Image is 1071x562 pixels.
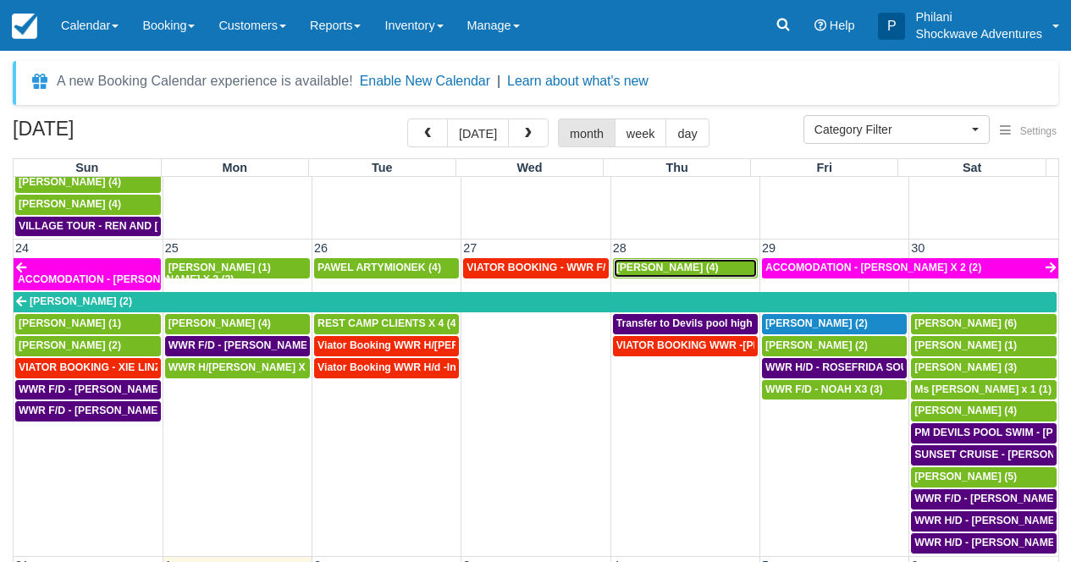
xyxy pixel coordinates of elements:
[13,118,227,150] h2: [DATE]
[314,258,459,278] a: PAWEL ARTYMIONEK (4)
[914,317,1017,329] span: [PERSON_NAME] (6)
[168,317,271,329] span: [PERSON_NAME] (4)
[762,380,907,400] a: WWR F/D - NOAH X3 (3)
[15,314,161,334] a: [PERSON_NAME] (1)
[168,262,271,273] span: [PERSON_NAME] (1)
[911,533,1057,554] a: WWR H/D - [PERSON_NAME] X 3 (3)
[914,361,1017,373] span: [PERSON_NAME] (3)
[312,241,329,255] span: 26
[314,314,459,334] a: REST CAMP CLIENTS X 4 (4)
[803,115,990,144] button: Category Filter
[615,118,667,147] button: week
[990,119,1067,144] button: Settings
[613,258,758,278] a: [PERSON_NAME] (4)
[765,262,981,273] span: ACCOMODATION - [PERSON_NAME] X 2 (2)
[14,241,30,255] span: 24
[165,358,310,378] a: WWR H/[PERSON_NAME] X 3 (3)
[616,262,719,273] span: [PERSON_NAME] (4)
[317,339,555,351] span: Viator Booking WWR H/[PERSON_NAME] X 8 (8)
[466,262,737,273] span: VIATOR BOOKING - WWR F/D [PERSON_NAME] X 2 (3)
[762,258,1058,278] a: ACCOMODATION - [PERSON_NAME] X 2 (2)
[447,118,509,147] button: [DATE]
[915,8,1042,25] p: Philani
[12,14,37,39] img: checkfront-main-nav-mini-logo.png
[57,71,353,91] div: A new Booking Calendar experience is available!
[760,241,777,255] span: 29
[168,361,329,373] span: WWR H/[PERSON_NAME] X 3 (3)
[15,358,161,378] a: VIATOR BOOKING - XIE LINZHEN X4 (4)
[911,489,1057,510] a: WWR F/D - [PERSON_NAME] [PERSON_NAME] OHKKA X1 (1)
[497,74,500,88] span: |
[15,217,161,237] a: VILLAGE TOUR - REN AND [PERSON_NAME] X4 (4)
[762,336,907,356] a: [PERSON_NAME] (2)
[814,121,968,138] span: Category Filter
[360,73,490,90] button: Enable New Calendar
[317,262,441,273] span: PAWEL ARTYMIONEK (4)
[317,361,613,373] span: Viator Booking WWR H/d -Inchbald [PERSON_NAME] X 4 (4)
[665,118,709,147] button: day
[15,380,161,400] a: WWR F/D - [PERSON_NAME] 1 (1)
[19,383,185,395] span: WWR F/D - [PERSON_NAME] 1 (1)
[19,220,273,232] span: VILLAGE TOUR - REN AND [PERSON_NAME] X4 (4)
[909,241,926,255] span: 30
[814,19,826,31] i: Help
[911,467,1057,488] a: [PERSON_NAME] (5)
[19,317,121,329] span: [PERSON_NAME] (1)
[616,339,861,351] span: VIATOR BOOKING WWR -[PERSON_NAME] X2 (2)
[911,336,1057,356] a: [PERSON_NAME] (1)
[165,314,310,334] a: [PERSON_NAME] (4)
[911,401,1057,421] a: [PERSON_NAME] (4)
[15,173,161,193] a: [PERSON_NAME] (4)
[372,161,393,174] span: Tue
[507,74,649,88] a: Learn about what's new
[222,161,247,174] span: Mon
[613,314,758,334] a: Transfer to Devils pool high tea- [PERSON_NAME] X4 (4)
[30,295,132,307] span: [PERSON_NAME] (2)
[463,258,608,278] a: VIATOR BOOKING - WWR F/D [PERSON_NAME] X 2 (3)
[963,161,981,174] span: Sat
[314,358,459,378] a: Viator Booking WWR H/d -Inchbald [PERSON_NAME] X 4 (4)
[18,273,234,285] span: ACCOMODATION - [PERSON_NAME] X 2 (2)
[613,336,758,356] a: VIATOR BOOKING WWR -[PERSON_NAME] X2 (2)
[911,314,1057,334] a: [PERSON_NAME] (6)
[558,118,616,147] button: month
[15,401,161,421] a: WWR F/D - [PERSON_NAME] X 2 (2)
[165,336,310,356] a: WWR F/D - [PERSON_NAME] (5)
[314,336,459,356] a: Viator Booking WWR H/[PERSON_NAME] X 8 (8)
[878,13,905,40] div: P
[765,361,957,373] span: WWR H/D - ROSEFRIDA SOUER X 2 (2)
[830,19,855,32] span: Help
[765,317,868,329] span: [PERSON_NAME] (2)
[914,471,1017,482] span: [PERSON_NAME] (5)
[19,339,121,351] span: [PERSON_NAME] (2)
[911,511,1057,532] a: WWR H/D - [PERSON_NAME] X 2 (2)
[616,317,895,329] span: Transfer to Devils pool high tea- [PERSON_NAME] X4 (4)
[611,241,628,255] span: 28
[911,358,1057,378] a: [PERSON_NAME] (3)
[461,241,478,255] span: 27
[665,161,687,174] span: Thu
[914,405,1017,416] span: [PERSON_NAME] (4)
[915,25,1042,42] p: Shockwave Adventures
[19,176,121,188] span: [PERSON_NAME] (4)
[911,445,1057,466] a: SUNSET CRUISE - [PERSON_NAME] X1 (5)
[317,317,460,329] span: REST CAMP CLIENTS X 4 (4)
[765,339,868,351] span: [PERSON_NAME] (2)
[762,358,907,378] a: WWR H/D - ROSEFRIDA SOUER X 2 (2)
[765,383,883,395] span: WWR F/D - NOAH X3 (3)
[75,161,98,174] span: Sun
[817,161,832,174] span: Fri
[516,161,542,174] span: Wed
[19,198,121,210] span: [PERSON_NAME] (4)
[1020,125,1057,137] span: Settings
[911,380,1057,400] a: Ms [PERSON_NAME] x 1 (1)
[163,241,180,255] span: 25
[14,258,161,290] a: ACCOMODATION - [PERSON_NAME] X 2 (2)
[762,314,907,334] a: [PERSON_NAME] (2)
[14,292,1057,312] a: [PERSON_NAME] (2)
[914,383,1052,395] span: Ms [PERSON_NAME] x 1 (1)
[914,339,1017,351] span: [PERSON_NAME] (1)
[15,336,161,356] a: [PERSON_NAME] (2)
[168,339,327,351] span: WWR F/D - [PERSON_NAME] (5)
[19,361,214,373] span: VIATOR BOOKING - XIE LINZHEN X4 (4)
